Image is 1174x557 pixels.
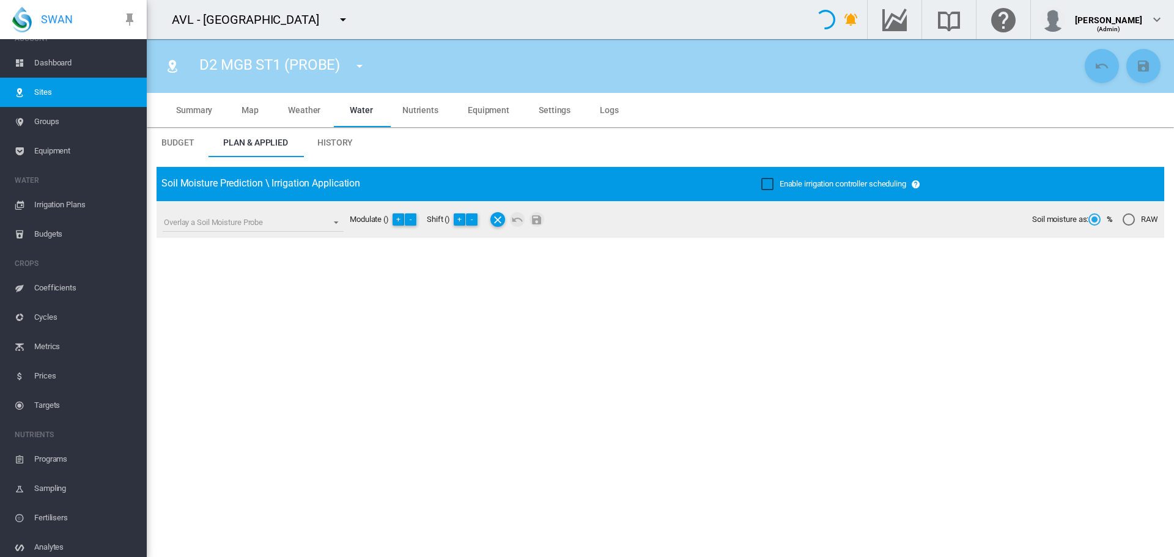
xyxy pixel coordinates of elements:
[1075,9,1142,21] div: [PERSON_NAME]
[34,503,137,533] span: Fertilisers
[393,213,405,226] button: +
[350,105,373,115] span: Water
[468,105,509,115] span: Equipment
[1126,49,1161,83] button: Save Changes
[761,179,906,190] md-checkbox: Enable irrigation controller scheduling
[490,212,505,227] md-icon: icon-close
[780,179,906,188] span: Enable irrigation controller scheduling
[288,105,320,115] span: Weather
[317,138,353,147] span: History
[600,105,619,115] span: Logs
[34,136,137,166] span: Equipment
[1041,7,1065,32] img: profile.jpg
[34,78,137,107] span: Sites
[223,138,288,147] span: Plan & Applied
[466,213,478,226] button: -
[199,56,340,73] span: D2 MGB ST1 (PROBE)
[242,105,259,115] span: Map
[12,7,32,32] img: SWAN-Landscape-Logo-Colour-drop.png
[41,12,73,27] span: SWAN
[844,12,858,27] md-icon: icon-bell-ring
[34,48,137,78] span: Dashboard
[34,107,137,136] span: Groups
[510,212,525,227] button: Cancel Changes
[34,219,137,249] span: Budgets
[1085,49,1119,83] button: Cancel Changes
[34,361,137,391] span: Prices
[1123,214,1158,226] md-radio-button: RAW
[163,213,344,232] md-select: Overlay a Soil Moisture Probe
[176,105,212,115] span: Summary
[165,59,180,73] md-icon: icon-map-marker-radius
[34,303,137,332] span: Cycles
[122,12,137,27] md-icon: icon-pin
[15,254,137,273] span: CROPS
[539,105,570,115] span: Settings
[1136,59,1151,73] md-icon: icon-content-save
[34,474,137,503] span: Sampling
[1095,59,1109,73] md-icon: icon-undo
[454,213,466,226] button: +
[34,190,137,219] span: Irrigation Plans
[1097,26,1121,32] span: (Admin)
[161,138,194,147] span: Budget
[934,12,964,27] md-icon: Search the knowledge base
[160,54,185,78] button: Click to go to list of Sites
[15,171,137,190] span: WATER
[15,425,137,444] span: NUTRIENTS
[34,444,137,474] span: Programs
[989,12,1018,27] md-icon: Click here for help
[402,105,438,115] span: Nutrients
[1150,12,1164,27] md-icon: icon-chevron-down
[352,59,367,73] md-icon: icon-menu-down
[405,213,417,226] button: -
[34,332,137,361] span: Metrics
[839,7,863,32] button: icon-bell-ring
[1088,214,1113,226] md-radio-button: %
[1032,214,1088,225] span: Soil moisture as:
[510,212,525,227] md-icon: icon-undo
[34,273,137,303] span: Coefficients
[336,12,350,27] md-icon: icon-menu-down
[347,54,372,78] button: icon-menu-down
[34,391,137,420] span: Targets
[172,11,330,28] div: AVL - [GEOGRAPHIC_DATA]
[427,212,488,227] div: Shift ()
[530,212,544,227] button: Save Changes
[490,212,505,227] button: Remove
[161,177,360,189] span: Soil Moisture Prediction \ Irrigation Application
[350,212,427,227] div: Modulate ()
[331,7,355,32] button: icon-menu-down
[880,12,909,27] md-icon: Go to the Data Hub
